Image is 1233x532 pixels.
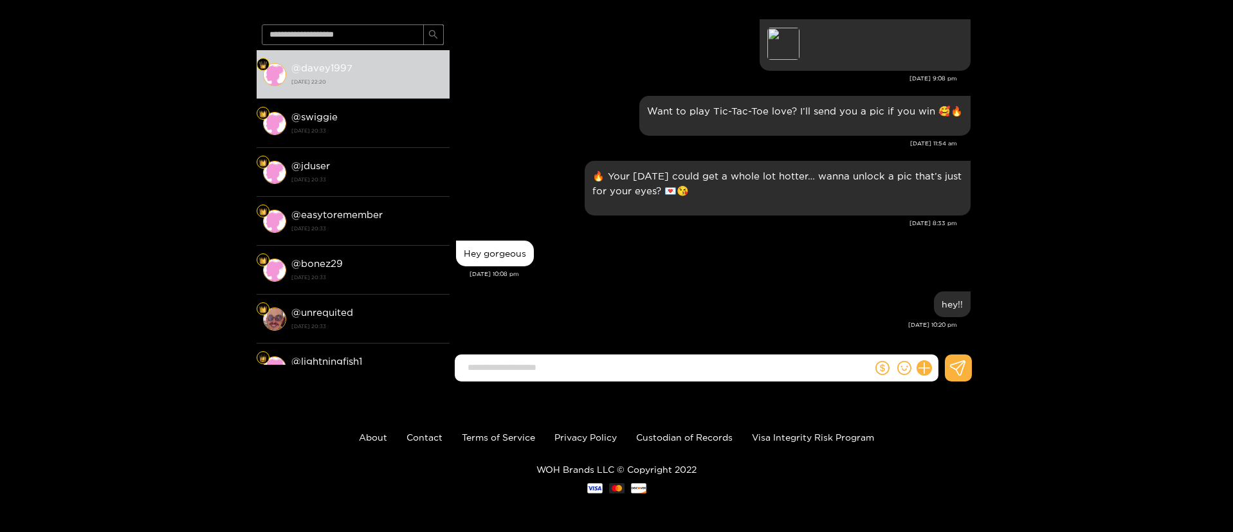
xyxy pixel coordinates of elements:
div: Sep. 30, 10:08 pm [456,241,534,266]
img: conversation [263,63,286,86]
img: Fan Level [259,257,267,264]
a: About [359,432,387,442]
div: hey!! [942,299,963,309]
div: [DATE] 8:33 pm [456,219,957,228]
img: Fan Level [259,208,267,216]
img: conversation [263,112,286,135]
a: Terms of Service [462,432,535,442]
div: Hey gorgeous [464,248,526,259]
div: Sep. 30, 8:33 pm [585,161,971,216]
strong: [DATE] 20:33 [291,174,443,185]
div: [DATE] 11:54 am [456,139,957,148]
img: Fan Level [259,61,267,69]
div: [DATE] 10:20 pm [456,320,957,329]
span: dollar [875,361,890,375]
img: Fan Level [259,354,267,362]
img: Fan Level [259,159,267,167]
strong: @ davey1997 [291,62,352,73]
a: Privacy Policy [554,432,617,442]
strong: [DATE] 20:33 [291,320,443,332]
span: smile [897,361,911,375]
strong: @ lightningfish1 [291,356,362,367]
div: [DATE] 10:08 pm [470,270,971,279]
a: Custodian of Records [636,432,733,442]
img: conversation [263,307,286,331]
strong: [DATE] 20:33 [291,271,443,283]
img: conversation [263,161,286,184]
span: search [428,30,438,41]
strong: @ bonez29 [291,258,343,269]
div: [DATE] 9:08 pm [456,74,957,83]
strong: @ jduser [291,160,330,171]
div: Sep. 30, 10:20 pm [934,291,971,317]
img: Fan Level [259,110,267,118]
button: dollar [873,358,892,378]
p: 🔥 Your [DATE] could get a whole lot hotter… wanna unlock a pic that’s just for your eyes? 💌😘 [592,169,963,198]
img: conversation [263,210,286,233]
a: Contact [406,432,443,442]
strong: @ swiggie [291,111,338,122]
img: conversation [263,259,286,282]
strong: [DATE] 22:20 [291,76,443,87]
strong: @ easytoremember [291,209,383,220]
strong: [DATE] 20:33 [291,125,443,136]
strong: @ unrequited [291,307,353,318]
a: Visa Integrity Risk Program [752,432,874,442]
strong: [DATE] 20:33 [291,223,443,234]
p: Want to play Tic-Tac-Toe love? I’ll send you a pic if you win 🥰🔥 [647,104,963,118]
img: Fan Level [259,306,267,313]
div: Sep. 30, 11:54 am [639,96,971,136]
button: search [423,24,444,45]
img: conversation [263,356,286,380]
